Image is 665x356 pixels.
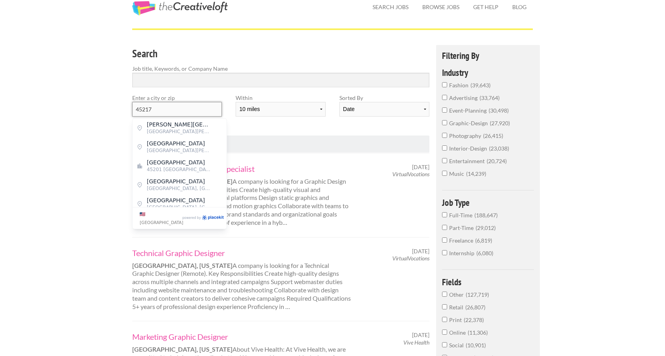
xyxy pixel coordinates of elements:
a: The Creative Loft [132,1,228,15]
div: A company is looking for a Graphic Design & Video Specialist. Key Responsibilities Create high-qu... [126,164,359,227]
span: 39,643 [470,82,491,89]
a: Graphic Design and Video Specialist [132,164,352,174]
span: 6,080 [476,250,493,256]
span: photography [449,132,483,139]
span: 45201 [GEOGRAPHIC_DATA] [147,166,212,173]
a: PlaceKit.io [202,215,224,222]
span: Print [449,316,464,323]
label: Change country [140,210,181,226]
h4: Filtering By [442,51,534,60]
strong: [GEOGRAPHIC_DATA], [US_STATE] [132,345,232,353]
span: event-planning [449,107,489,114]
span: [PERSON_NAME][GEOGRAPHIC_DATA] [147,121,212,128]
span: advertising [449,94,480,101]
em: VirtualVocations [392,171,429,177]
span: 26,415 [483,132,503,139]
select: Sort results by [339,102,429,117]
span: 10,901 [466,342,486,348]
input: photography26,415 [442,133,447,138]
input: Search [132,73,429,87]
em: Vive Health [403,339,429,346]
span: entertainment [449,158,487,164]
span: fashion [449,82,470,89]
span: Part-Time [449,224,476,231]
h4: Job Type [442,198,534,207]
input: Freelance6,819 [442,237,447,243]
label: Sorted By [339,94,429,102]
input: music14,239 [442,171,447,176]
input: Social10,901 [442,342,447,347]
strong: [GEOGRAPHIC_DATA], [US_STATE] [132,262,232,269]
div: Address suggestions [133,119,227,207]
span: [DATE] [412,164,429,171]
span: [GEOGRAPHIC_DATA] [147,140,212,147]
span: 30,498 [489,107,509,114]
input: fashion39,643 [442,82,447,87]
span: 188,647 [474,212,498,218]
a: Technical Graphic Designer [132,248,352,258]
span: 14,239 [466,170,486,177]
span: [GEOGRAPHIC_DATA] [147,178,212,185]
span: 26,807 [465,304,485,311]
h4: Fields [442,277,534,286]
span: Full-Time [449,212,474,218]
input: Retail26,807 [442,304,447,309]
span: 23,038 [489,145,509,152]
span: 20,724 [487,158,507,164]
span: 33,764 [480,94,500,101]
span: [GEOGRAPHIC_DATA] [140,220,183,225]
span: [GEOGRAPHIC_DATA], [GEOGRAPHIC_DATA] [147,204,212,211]
input: advertising33,764 [442,95,447,100]
input: event-planning30,498 [442,107,447,113]
input: entertainment20,724 [442,158,447,163]
span: Social [449,342,466,348]
span: [GEOGRAPHIC_DATA][PERSON_NAME], [GEOGRAPHIC_DATA] [147,128,212,135]
div: A company is looking for a Technical Graphic Designer (Remote). Key Responsibilities Create high-... [126,248,359,311]
span: [GEOGRAPHIC_DATA], [GEOGRAPHIC_DATA] [147,185,212,192]
input: interior-design23,038 [442,145,447,151]
h4: Industry [442,68,534,77]
input: Full-Time188,647 [442,212,447,217]
input: Online11,306 [442,330,447,335]
span: [GEOGRAPHIC_DATA] [147,197,212,204]
span: Freelance [449,237,475,244]
span: [GEOGRAPHIC_DATA][PERSON_NAME], [GEOGRAPHIC_DATA] [147,147,212,154]
input: Other127,719 [442,292,447,297]
label: Job title, Keywords, or Company Name [132,64,429,73]
span: 11,306 [468,329,488,336]
span: Internship [449,250,476,256]
span: Online [449,329,468,336]
span: music [449,170,466,177]
span: [DATE] [412,332,429,339]
label: Enter a city or zip [132,94,222,102]
span: 127,719 [466,291,489,298]
span: Retail [449,304,465,311]
a: Marketing Graphic Designer [132,332,352,342]
span: [GEOGRAPHIC_DATA] [147,159,212,166]
span: 22,378 [464,316,484,323]
h3: Search [132,46,429,61]
span: Powered by [182,215,201,221]
span: graphic-design [449,120,490,126]
span: interior-design [449,145,489,152]
input: Internship6,080 [442,250,447,255]
span: Other [449,291,466,298]
span: 27,920 [490,120,510,126]
span: 29,012 [476,224,496,231]
input: Print22,378 [442,317,447,322]
input: Part-Time29,012 [442,225,447,230]
em: VirtualVocations [392,255,429,262]
label: Within [236,94,325,102]
span: 6,819 [475,237,492,244]
span: [DATE] [412,248,429,255]
input: graphic-design27,920 [442,120,447,125]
